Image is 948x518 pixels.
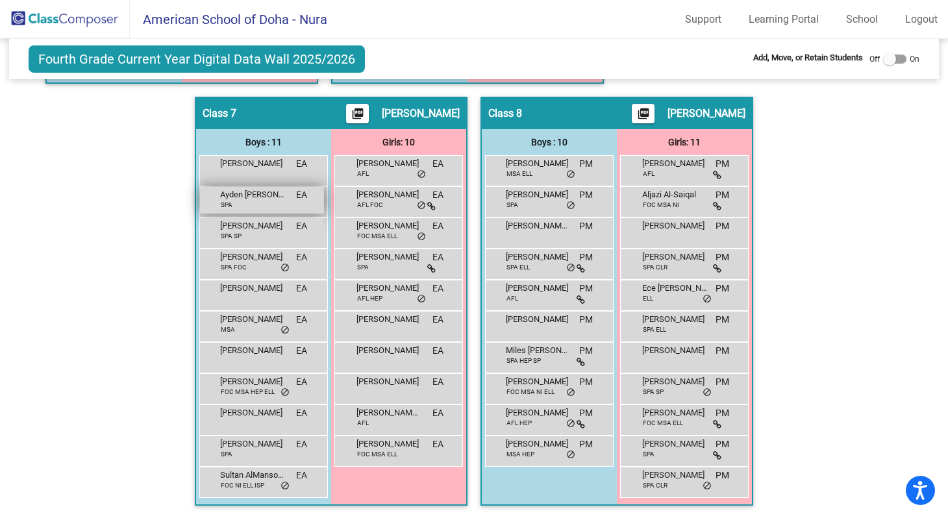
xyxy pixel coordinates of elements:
[220,438,285,450] span: [PERSON_NAME]
[579,157,593,171] span: PM
[356,406,421,419] span: [PERSON_NAME] [PERSON_NAME]
[356,282,421,295] span: [PERSON_NAME]
[281,481,290,491] span: do_not_disturb_alt
[643,200,679,210] span: FOC MSA NI
[432,344,443,358] span: EA
[506,449,534,459] span: MSA HEP
[432,282,443,295] span: EA
[296,313,307,327] span: EA
[716,375,729,389] span: PM
[579,344,593,358] span: PM
[675,9,732,30] a: Support
[566,201,575,211] span: do_not_disturb_alt
[357,293,382,303] span: AFL HEP
[579,313,593,327] span: PM
[221,231,242,241] span: SPA SP
[642,313,707,326] span: [PERSON_NAME]
[482,129,617,155] div: Boys : 10
[895,9,948,30] a: Logout
[356,188,421,201] span: [PERSON_NAME]
[753,51,863,64] span: Add, Move, or Retain Students
[703,294,712,304] span: do_not_disturb_alt
[642,251,707,264] span: [PERSON_NAME]
[221,200,232,210] span: SPA
[716,469,729,482] span: PM
[356,219,421,232] span: [PERSON_NAME]
[703,388,712,398] span: do_not_disturb_alt
[356,438,421,450] span: [PERSON_NAME]
[432,406,443,420] span: EA
[356,313,421,326] span: [PERSON_NAME]
[506,200,518,210] span: SPA
[506,313,571,326] span: [PERSON_NAME]
[506,438,571,450] span: [PERSON_NAME]
[642,375,707,388] span: [PERSON_NAME]
[432,157,443,171] span: EA
[220,188,285,201] span: Ayden [PERSON_NAME] [PERSON_NAME]
[667,107,745,120] span: [PERSON_NAME]
[130,9,327,30] span: American School of Doha - Nura
[221,262,247,272] span: SPA FOC
[203,107,236,120] span: Class 7
[296,344,307,358] span: EA
[642,438,707,450] span: [PERSON_NAME]
[642,157,707,170] span: [PERSON_NAME]
[506,418,532,428] span: AFL HEP
[643,169,655,179] span: AFL
[417,232,426,242] span: do_not_disturb_alt
[346,104,369,123] button: Print Students Details
[636,107,651,125] mat-icon: picture_as_pdf
[432,375,443,389] span: EA
[632,104,655,123] button: Print Students Details
[643,418,683,428] span: FOC MSA ELL
[357,200,383,210] span: AFL FOC
[642,469,707,482] span: [PERSON_NAME]
[579,188,593,202] span: PM
[506,344,571,357] span: Miles [PERSON_NAME]
[617,129,752,155] div: Girls: 11
[356,344,421,357] span: [PERSON_NAME]
[357,449,397,459] span: FOC MSA ELL
[331,129,466,155] div: Girls: 10
[220,282,285,295] span: [PERSON_NAME]
[488,107,522,120] span: Class 8
[357,231,397,241] span: FOC MSA ELL
[356,157,421,170] span: [PERSON_NAME]
[432,219,443,233] span: EA
[836,9,888,30] a: School
[506,293,518,303] span: AFL
[281,263,290,273] span: do_not_disturb_alt
[220,406,285,419] span: [PERSON_NAME]
[432,188,443,202] span: EA
[579,438,593,451] span: PM
[357,418,369,428] span: AFL
[29,45,365,73] span: Fourth Grade Current Year Digital Data Wall 2025/2026
[716,438,729,451] span: PM
[220,157,285,170] span: [PERSON_NAME]
[432,438,443,451] span: EA
[417,169,426,180] span: do_not_disturb_alt
[296,282,307,295] span: EA
[432,251,443,264] span: EA
[566,388,575,398] span: do_not_disturb_alt
[716,313,729,327] span: PM
[221,480,264,490] span: FOC NI ELL ISP
[716,251,729,264] span: PM
[506,251,571,264] span: [PERSON_NAME]
[220,313,285,326] span: [PERSON_NAME]
[716,188,729,202] span: PM
[716,282,729,295] span: PM
[642,282,707,295] span: Ece [PERSON_NAME]
[642,344,707,357] span: [PERSON_NAME]
[281,388,290,398] span: do_not_disturb_alt
[417,294,426,304] span: do_not_disturb_alt
[643,293,653,303] span: ELL
[506,262,530,272] span: SPA ELL
[281,325,290,336] span: do_not_disturb_alt
[738,9,829,30] a: Learning Portal
[643,325,666,334] span: SPA ELL
[506,157,571,170] span: [PERSON_NAME]
[566,419,575,429] span: do_not_disturb_alt
[432,313,443,327] span: EA
[910,53,919,65] span: On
